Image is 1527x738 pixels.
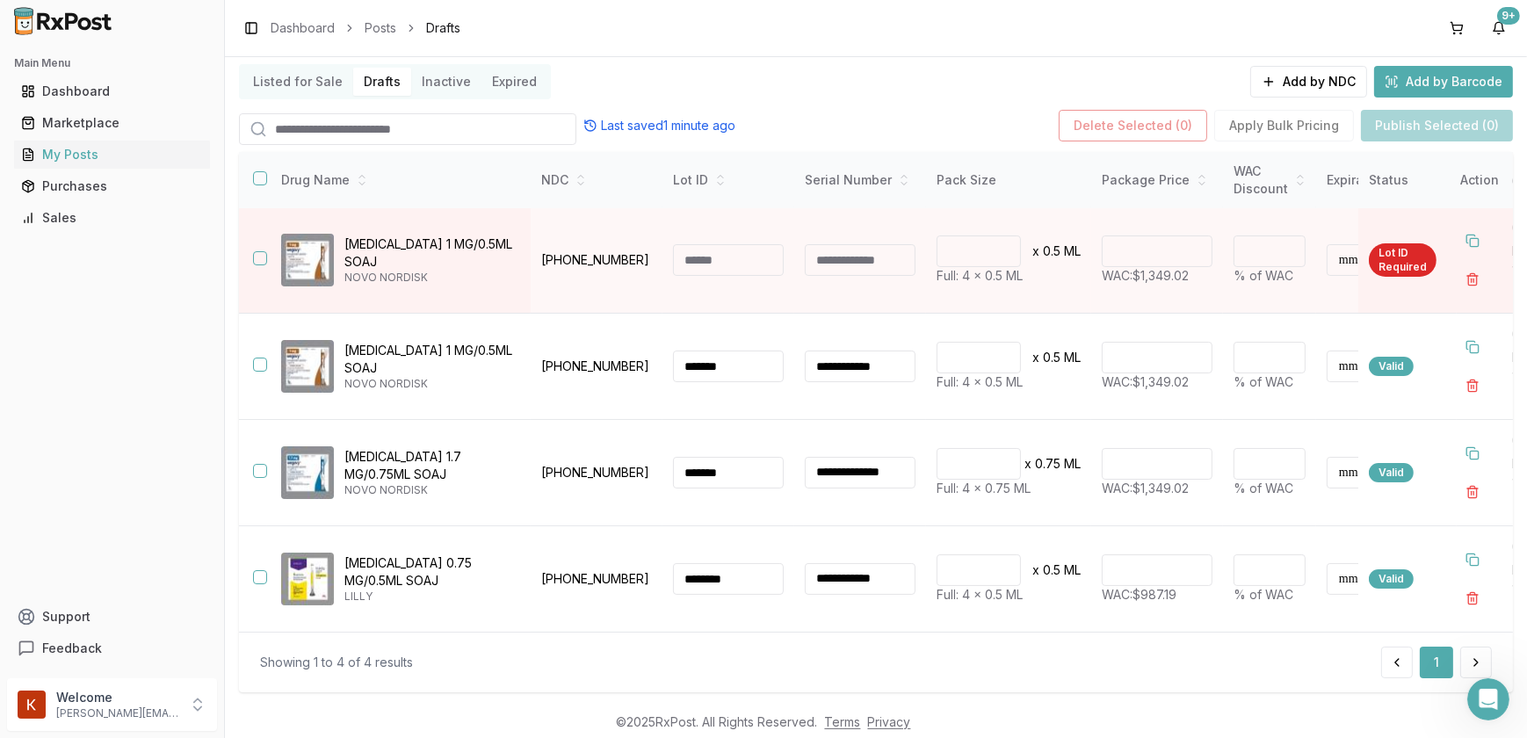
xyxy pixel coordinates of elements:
iframe: Intercom live chat [1467,678,1509,720]
div: Package Price [1102,171,1212,189]
p: x [1032,561,1039,579]
button: Inactive [411,68,481,96]
p: [PHONE_NUMBER] [541,570,652,588]
p: x [1032,242,1039,260]
button: Duplicate [1457,225,1488,257]
p: 0.5 [1043,242,1060,260]
button: Support [7,601,217,633]
a: My Posts [14,139,210,170]
p: NOVO NORDISK [344,271,517,285]
span: Full: 4 x 0.5 ML [937,268,1023,283]
span: % of WAC [1234,268,1293,283]
div: Purchases [21,177,203,195]
button: Sales [7,204,217,232]
span: WAC: $1,349.02 [1102,268,1189,283]
th: Pack Size [926,152,1091,209]
div: Lot ID Required [1369,243,1437,277]
th: Status [1358,152,1447,209]
span: Feedback [42,640,102,657]
span: Full: 4 x 0.5 ML [937,374,1023,389]
p: ML [1064,561,1081,579]
div: My Posts [21,146,203,163]
p: [PHONE_NUMBER] [541,358,652,375]
button: Delete [1457,370,1488,402]
button: My Posts [7,141,217,169]
button: Duplicate [1457,331,1488,363]
button: Marketplace [7,109,217,137]
p: ML [1064,349,1081,366]
button: Expired [481,68,547,96]
p: [MEDICAL_DATA] 1 MG/0.5ML SOAJ [344,235,517,271]
p: NOVO NORDISK [344,377,517,391]
span: WAC: $1,349.02 [1102,481,1189,496]
div: NDC [541,171,652,189]
button: 9+ [1485,14,1513,42]
a: Posts [365,19,396,37]
span: WAC: $987.19 [1102,587,1176,602]
button: Delete [1457,476,1488,508]
p: [MEDICAL_DATA] 1 MG/0.5ML SOAJ [344,342,517,377]
button: Add by NDC [1250,66,1367,98]
p: [PHONE_NUMBER] [541,464,652,481]
h2: Main Menu [14,56,210,70]
button: Duplicate [1457,438,1488,469]
div: Last saved 1 minute ago [583,117,735,134]
button: Purchases [7,172,217,200]
p: [PHONE_NUMBER] [541,251,652,269]
button: Delete [1457,582,1488,614]
th: Action [1446,152,1513,209]
button: 1 [1420,647,1453,678]
div: Serial Number [805,171,915,189]
a: Marketplace [14,107,210,139]
p: ML [1064,455,1081,473]
div: Marketplace [21,114,203,132]
div: Lot ID [673,171,784,189]
a: Dashboard [271,19,335,37]
p: [MEDICAL_DATA] 1.7 MG/0.75ML SOAJ [344,448,517,483]
div: Sales [21,209,203,227]
button: Duplicate [1457,544,1488,575]
div: Valid [1369,357,1414,376]
span: Full: 4 x 0.5 ML [937,587,1023,602]
button: Feedback [7,633,217,664]
div: Dashboard [21,83,203,100]
div: 9+ [1497,7,1520,25]
p: x [1032,349,1039,366]
button: Delete [1457,264,1488,295]
span: WAC: $1,349.02 [1102,374,1189,389]
div: Valid [1369,463,1414,482]
div: WAC Discount [1234,163,1306,198]
span: Drafts [426,19,460,37]
a: Privacy [868,714,911,729]
button: Listed for Sale [242,68,353,96]
a: Purchases [14,170,210,202]
a: Terms [825,714,861,729]
p: Welcome [56,689,178,706]
div: Drug Name [281,171,517,189]
p: 0.5 [1043,561,1060,579]
button: Add by Barcode [1374,66,1513,98]
p: [MEDICAL_DATA] 0.75 MG/0.5ML SOAJ [344,554,517,590]
div: Valid [1369,569,1414,589]
div: Expiration Date [1327,171,1446,189]
p: ML [1064,242,1081,260]
div: Showing 1 to 4 of 4 results [260,654,413,671]
p: 0.75 [1035,455,1060,473]
img: User avatar [18,691,46,719]
nav: breadcrumb [271,19,460,37]
img: Trulicity 0.75 MG/0.5ML SOAJ [281,553,334,605]
span: % of WAC [1234,587,1293,602]
img: RxPost Logo [7,7,119,35]
button: Drafts [353,68,411,96]
img: Wegovy 1 MG/0.5ML SOAJ [281,340,334,393]
span: % of WAC [1234,481,1293,496]
p: NOVO NORDISK [344,483,517,497]
span: Full: 4 x 0.75 ML [937,481,1031,496]
a: Sales [14,202,210,234]
button: Dashboard [7,77,217,105]
p: [PERSON_NAME][EMAIL_ADDRESS][DOMAIN_NAME] [56,706,178,720]
span: % of WAC [1234,374,1293,389]
p: LILLY [344,590,517,604]
p: x [1024,455,1031,473]
img: Wegovy 1 MG/0.5ML SOAJ [281,234,334,286]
